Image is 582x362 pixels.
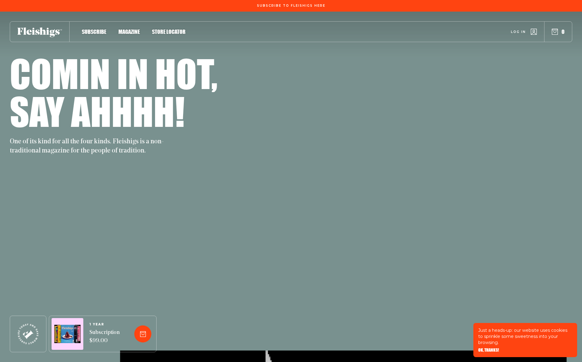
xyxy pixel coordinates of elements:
span: Magazine [118,28,140,35]
span: Subscribe [82,28,106,35]
a: Store locator [152,27,186,36]
h1: Say ahhhh! [10,92,185,130]
a: Subscribe To Fleishigs Here [256,4,327,7]
a: Subscribe [82,27,106,36]
a: 1 YEARSubscription $99.00 [89,323,120,345]
p: One of its kind for all the four kinds. Fleishigs is a non-traditional magazine for the people of... [10,137,168,156]
a: Magazine [118,27,140,36]
span: Log in [511,30,526,34]
span: Subscription $99.00 [89,329,120,345]
a: Log in [511,29,537,35]
button: 0 [552,28,565,35]
span: Store locator [152,28,186,35]
p: Just a heads-up: our website uses cookies to sprinkle some sweetness into your browsing. [478,327,572,346]
h1: Comin in hot, [10,54,218,92]
span: 1 YEAR [89,323,120,326]
span: Subscribe To Fleishigs Here [257,4,325,8]
img: Magazines image [54,325,81,343]
button: OK, THANKS! [478,348,499,352]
